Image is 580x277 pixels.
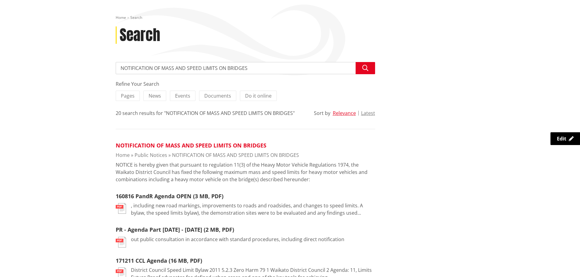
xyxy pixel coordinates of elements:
nav: breadcrumb [116,15,465,20]
a: Home [116,15,126,20]
span: News [149,92,161,99]
a: Home [116,152,130,158]
img: document-pdf.svg [116,203,126,214]
input: Search input [116,62,375,74]
button: Relevance [333,110,356,116]
a: Public Notices [135,152,167,158]
button: Latest [361,110,375,116]
p: NOTICE is hereby given that pursuant to regulation 11(3) of the Heavy Motor Vehicle Regulations 1... [116,161,375,183]
div: 20 search results for "NOTIFICATION OF MASS AND SPEED LIMITS ON BRIDGES" [116,109,295,117]
div: Sort by [314,109,330,117]
a: PR - Agenda Part [DATE] - [DATE] (2 MB, PDF) [116,226,234,233]
iframe: Messenger Launcher [552,251,574,273]
a: NOTIFICATION OF MASS AND SPEED LIMITS ON BRIDGES [116,142,266,149]
a: 160816 PandR Agenda OPEN (3 MB, PDF) [116,192,223,200]
a: 171211 CCL Agenda (16 MB, PDF) [116,257,202,264]
span: Documents [204,92,231,99]
a: Edit [550,132,580,145]
p: , including new road markings, improvements to roads and roadsides, and changes to speed limits. ... [131,202,375,216]
img: document-pdf.svg [116,237,126,248]
div: Refine Your Search [116,80,375,88]
span: Pages [121,92,135,99]
span: Events [175,92,190,99]
span: Do it online [245,92,272,99]
span: Edit [557,135,566,142]
a: NOTIFICATION OF MASS AND SPEED LIMITS ON BRIDGES [172,152,299,158]
p: out public consultation in accordance with standard procedures, including direct notification [131,236,344,243]
span: Search [130,15,142,20]
h1: Search [120,26,160,44]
